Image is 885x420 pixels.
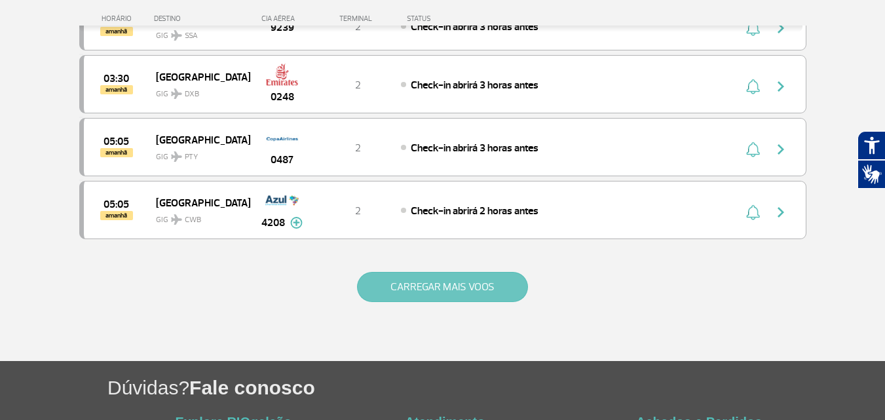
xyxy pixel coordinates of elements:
img: sino-painel-voo.svg [746,204,760,220]
span: amanhã [100,85,133,94]
img: sino-painel-voo.svg [746,142,760,157]
span: 2025-10-02 05:05:00 [104,200,129,209]
img: seta-direita-painel-voo.svg [773,142,789,157]
img: destiny_airplane.svg [171,151,182,162]
span: Check-in abrirá 3 horas antes [411,20,538,33]
span: amanhã [100,148,133,157]
img: destiny_airplane.svg [171,214,182,225]
span: GIG [156,23,240,42]
span: [GEOGRAPHIC_DATA] [156,131,240,148]
div: Plugin de acessibilidade da Hand Talk. [857,131,885,189]
div: STATUS [400,14,507,23]
span: amanhã [100,211,133,220]
img: sino-painel-voo.svg [746,79,760,94]
span: SSA [185,30,198,42]
img: destiny_airplane.svg [171,88,182,99]
span: Check-in abrirá 2 horas antes [411,204,538,218]
span: GIG [156,144,240,163]
span: 2 [355,204,361,218]
span: Fale conosco [189,377,315,398]
span: 2 [355,142,361,155]
div: HORÁRIO [83,14,155,23]
div: DESTINO [154,14,250,23]
span: 0248 [271,89,294,105]
button: Abrir recursos assistivos. [857,131,885,160]
img: seta-direita-painel-voo.svg [773,79,789,94]
img: seta-direita-painel-voo.svg [773,204,789,220]
h1: Dúvidas? [107,374,885,401]
img: mais-info-painel-voo.svg [290,217,303,229]
button: Abrir tradutor de língua de sinais. [857,160,885,189]
span: PTY [185,151,198,163]
span: Check-in abrirá 3 horas antes [411,142,538,155]
span: [GEOGRAPHIC_DATA] [156,194,240,211]
span: 2025-10-02 05:05:00 [104,137,129,146]
span: 0487 [271,152,293,168]
div: TERMINAL [315,14,400,23]
div: CIA AÉREA [250,14,315,23]
span: Check-in abrirá 3 horas antes [411,79,538,92]
span: GIG [156,207,240,226]
span: [GEOGRAPHIC_DATA] [156,68,240,85]
span: CWB [185,214,201,226]
span: DXB [185,88,199,100]
span: 2 [355,20,361,33]
span: 4208 [261,215,285,231]
img: destiny_airplane.svg [171,30,182,41]
span: 2 [355,79,361,92]
span: 2025-10-02 03:30:00 [104,74,129,83]
span: GIG [156,81,240,100]
button: CARREGAR MAIS VOOS [357,272,528,302]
